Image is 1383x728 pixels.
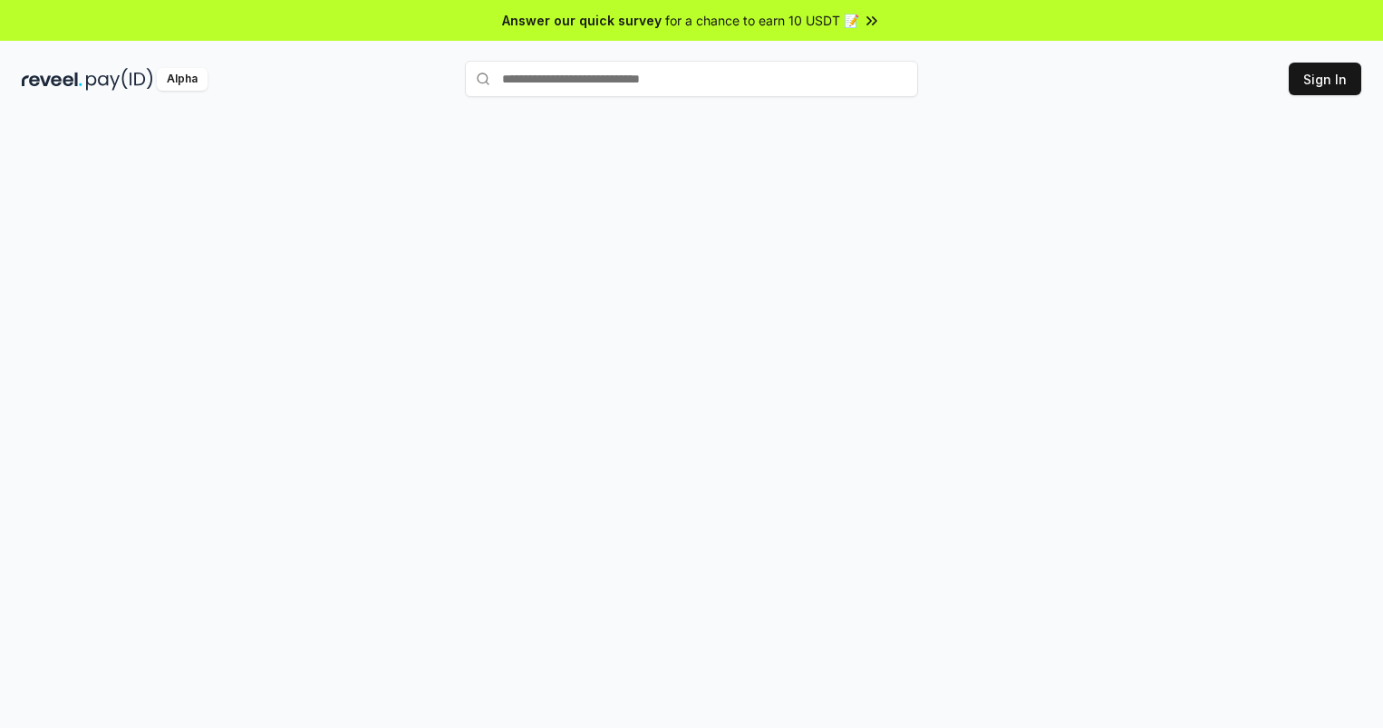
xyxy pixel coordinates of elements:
button: Sign In [1289,63,1361,95]
span: for a chance to earn 10 USDT 📝 [665,11,859,30]
span: Answer our quick survey [502,11,662,30]
div: Alpha [157,68,208,91]
img: pay_id [86,68,153,91]
img: reveel_dark [22,68,82,91]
